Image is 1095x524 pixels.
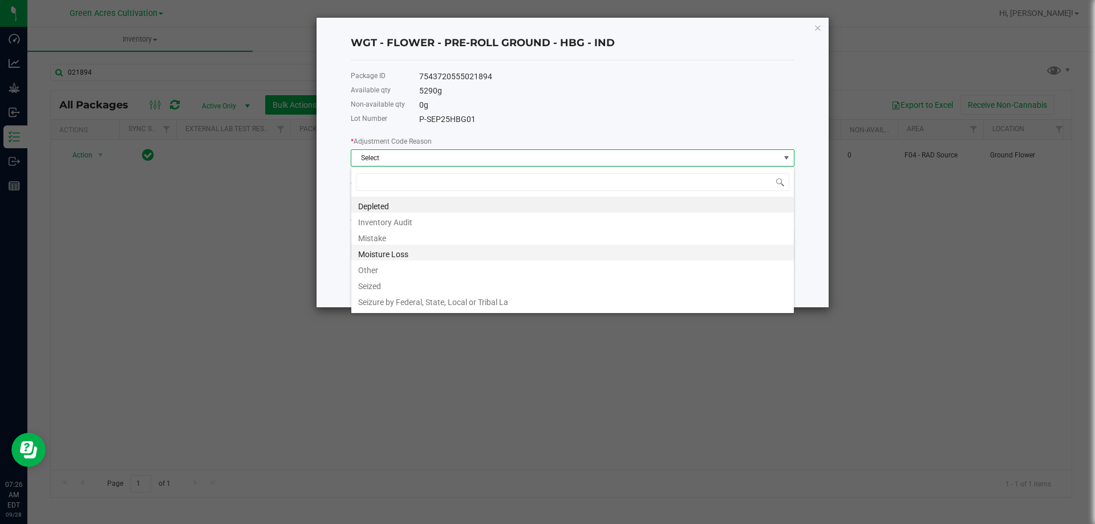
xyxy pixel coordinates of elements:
div: P-SEP25HBG01 [419,113,794,125]
label: Non-available qty [351,99,405,109]
div: 5290 [419,85,794,97]
div: 0 [419,99,794,111]
iframe: Resource center [11,433,46,467]
label: Adjustment Code Reason [351,136,432,147]
h4: WGT - FLOWER - PRE-ROLL GROUND - HBG - IND [351,36,794,51]
div: 7543720555021894 [419,71,794,83]
label: Package ID [351,71,386,81]
label: Lot Number [351,113,387,124]
label: Available qty [351,85,391,95]
span: g [424,100,428,109]
span: Select [351,150,780,166]
span: g [437,86,442,95]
